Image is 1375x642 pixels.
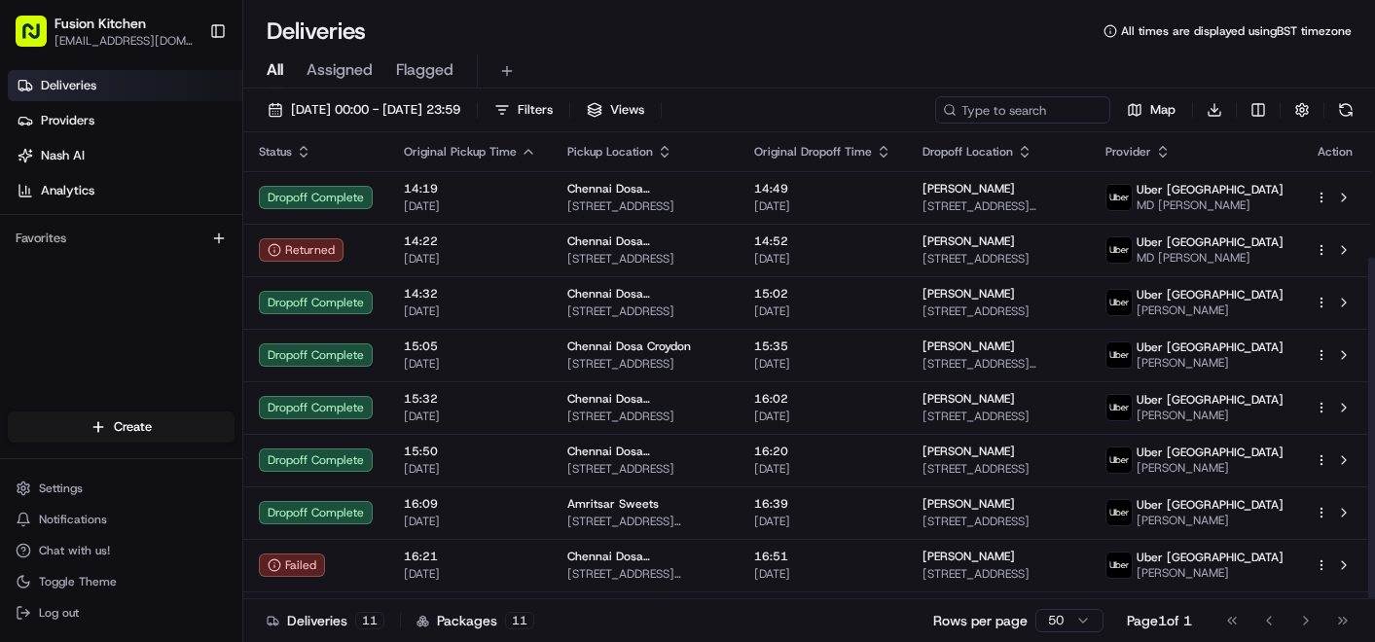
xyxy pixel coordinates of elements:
span: [DATE] 00:00 - [DATE] 23:59 [291,101,460,119]
img: uber-new-logo.jpeg [1106,553,1132,578]
span: [STREET_ADDRESS] [923,303,1074,319]
span: [PERSON_NAME] [1137,513,1284,528]
span: [DATE] [754,461,891,477]
div: Failed [259,553,325,577]
span: Create [114,418,152,436]
button: Views [578,96,653,124]
span: [STREET_ADDRESS] [923,251,1074,267]
span: [DATE] [754,303,891,319]
span: Assigned [307,58,373,82]
span: [STREET_ADDRESS] [923,409,1074,424]
button: Log out [8,599,235,626]
h1: Deliveries [267,16,366,47]
span: [PERSON_NAME] [1137,355,1284,371]
span: MD [PERSON_NAME] [1137,250,1284,266]
span: [PERSON_NAME] [923,181,1015,196]
img: uber-new-logo.jpeg [1106,290,1132,315]
span: Uber [GEOGRAPHIC_DATA] [1137,497,1284,513]
span: Nash AI [41,147,85,164]
div: Page 1 of 1 [1127,611,1192,630]
span: [PERSON_NAME] [923,496,1015,512]
span: [DATE] [404,198,536,214]
button: [DATE] 00:00 - [DATE] 23:59 [259,96,469,124]
div: Favorites [8,223,235,254]
span: [DATE] [754,409,891,424]
span: All [267,58,283,82]
span: 14:19 [404,181,536,196]
span: [STREET_ADDRESS] [567,198,723,214]
span: Toggle Theme [39,574,117,589]
span: [STREET_ADDRESS][PERSON_NAME] [567,566,723,582]
span: [DATE] [404,409,536,424]
p: Rows per page [933,611,1028,630]
span: [DATE] [404,514,536,529]
span: 16:51 [754,549,891,564]
span: Providers [41,112,94,129]
span: Deliveries [41,77,96,94]
span: [STREET_ADDRESS] [567,303,723,319]
button: Create [8,411,235,443]
span: 16:21 [404,549,536,564]
span: 15:05 [404,339,536,354]
span: Provider [1105,144,1151,160]
span: Chennai Dosa [GEOGRAPHIC_DATA] [567,181,723,196]
a: Nash AI [8,140,242,171]
span: 16:39 [754,496,891,512]
span: Chennai Dosa [GEOGRAPHIC_DATA] [567,549,723,564]
button: Toggle Theme [8,568,235,595]
span: [DATE] [754,356,891,372]
span: [DATE] [754,566,891,582]
span: [PERSON_NAME] [923,391,1015,407]
span: [DATE] [404,566,536,582]
span: Log out [39,605,79,621]
img: uber-new-logo.jpeg [1106,500,1132,525]
span: Amritsar Sweets [567,496,659,512]
span: [DATE] [404,461,536,477]
span: [DATE] [404,356,536,372]
span: [STREET_ADDRESS] [567,356,723,372]
span: [PERSON_NAME] [1137,408,1284,423]
button: Returned [259,238,344,262]
span: [PERSON_NAME] [1137,565,1284,581]
button: Filters [486,96,561,124]
span: Uber [GEOGRAPHIC_DATA] [1137,445,1284,460]
span: Chennai Dosa [GEOGRAPHIC_DATA] [567,286,723,302]
span: [STREET_ADDRESS][PERSON_NAME] [567,514,723,529]
a: Deliveries [8,70,242,101]
button: Chat with us! [8,537,235,564]
div: Packages [416,611,534,630]
button: Fusion Kitchen[EMAIL_ADDRESS][DOMAIN_NAME] [8,8,201,54]
span: Chat with us! [39,543,110,558]
span: Status [259,144,292,160]
button: Refresh [1332,96,1359,124]
span: 14:32 [404,286,536,302]
span: [DATE] [754,198,891,214]
span: [DATE] [404,251,536,267]
span: Uber [GEOGRAPHIC_DATA] [1137,234,1284,250]
span: 16:09 [404,496,536,512]
div: 11 [355,612,384,629]
span: Notifications [39,512,107,527]
span: [PERSON_NAME] [1137,303,1284,318]
span: 14:52 [754,233,891,249]
img: uber-new-logo.jpeg [1106,342,1132,368]
span: [STREET_ADDRESS][PERSON_NAME] [923,356,1074,372]
span: Flagged [396,58,453,82]
span: [STREET_ADDRESS] [567,409,723,424]
span: 14:22 [404,233,536,249]
span: Chennai Dosa Croydon [567,339,691,354]
a: Analytics [8,175,242,206]
span: Settings [39,481,83,496]
span: [DATE] [754,514,891,529]
span: Uber [GEOGRAPHIC_DATA] [1137,392,1284,408]
div: Deliveries [267,611,384,630]
span: [PERSON_NAME] [923,339,1015,354]
span: 14:49 [754,181,891,196]
span: 16:02 [754,391,891,407]
span: Filters [518,101,553,119]
span: [PERSON_NAME] [1137,460,1284,476]
div: Action [1315,144,1356,160]
span: 15:50 [404,444,536,459]
img: uber-new-logo.jpeg [1106,447,1132,473]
